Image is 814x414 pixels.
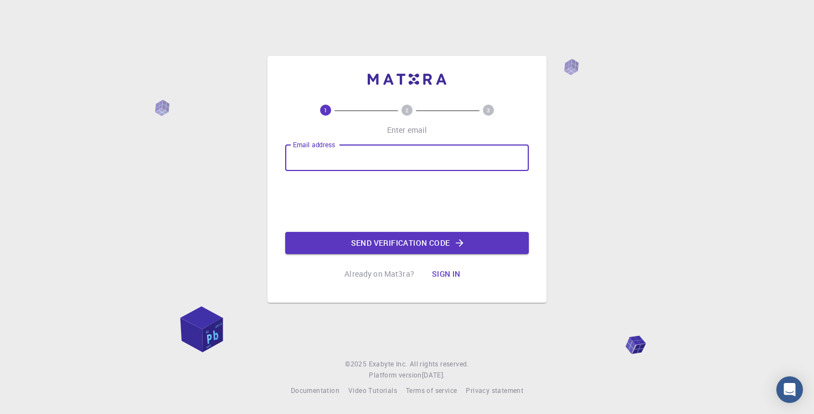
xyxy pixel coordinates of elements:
[423,263,470,285] button: Sign in
[466,386,523,395] span: Privacy statement
[776,376,803,403] div: Open Intercom Messenger
[324,106,327,114] text: 1
[293,140,335,149] label: Email address
[422,370,445,381] a: [DATE].
[410,359,469,370] span: All rights reserved.
[369,370,421,381] span: Platform version
[344,268,414,280] p: Already on Mat3ra?
[369,359,408,370] a: Exabyte Inc.
[466,385,523,396] a: Privacy statement
[405,106,409,114] text: 2
[291,386,339,395] span: Documentation
[323,180,491,223] iframe: reCAPTCHA
[387,125,427,136] p: Enter email
[348,385,397,396] a: Video Tutorials
[406,385,457,396] a: Terms of service
[291,385,339,396] a: Documentation
[345,359,368,370] span: © 2025
[487,106,490,114] text: 3
[369,359,408,368] span: Exabyte Inc.
[422,370,445,379] span: [DATE] .
[285,232,529,254] button: Send verification code
[406,386,457,395] span: Terms of service
[348,386,397,395] span: Video Tutorials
